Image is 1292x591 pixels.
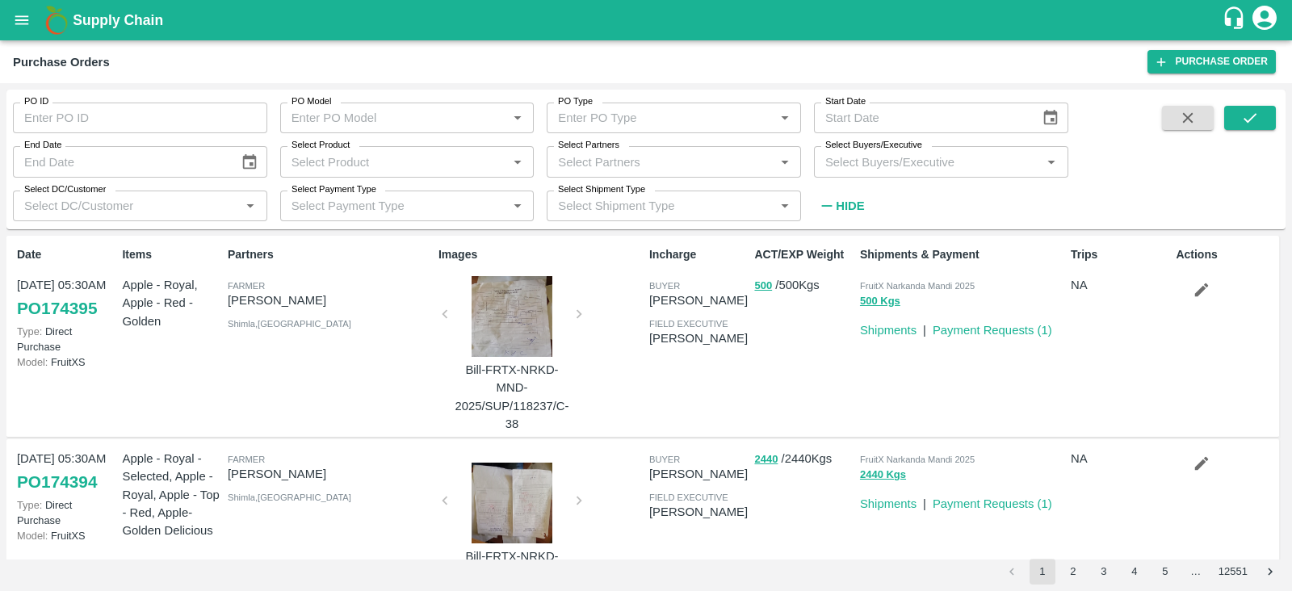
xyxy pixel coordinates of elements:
[774,195,795,216] button: Open
[1250,3,1279,37] div: account of current user
[17,324,115,354] p: Direct Purchase
[860,455,975,464] span: FruitX Narkanda Mandi 2025
[1152,559,1178,585] button: Go to page 5
[17,530,48,542] span: Model:
[228,455,265,464] span: Farmer
[1147,50,1276,73] a: Purchase Order
[649,319,728,329] span: field executive
[1071,450,1169,467] p: NA
[814,192,869,220] button: Hide
[17,499,42,511] span: Type:
[1041,152,1062,173] button: Open
[292,183,376,196] label: Select Payment Type
[552,151,770,172] input: Select Partners
[649,455,680,464] span: buyer
[860,292,900,311] button: 500 Kgs
[649,492,728,502] span: field executive
[1060,559,1086,585] button: Go to page 2
[774,107,795,128] button: Open
[836,199,864,212] strong: Hide
[825,95,866,108] label: Start Date
[754,450,853,468] p: / 2440 Kgs
[17,356,48,368] span: Model:
[451,361,573,433] p: Bill-FRTX-NRKD-MND-2025/SUP/118237/C-38
[17,497,115,528] p: Direct Purchase
[507,152,528,173] button: Open
[1122,559,1147,585] button: Go to page 4
[507,195,528,216] button: Open
[917,315,926,339] div: |
[13,103,267,133] input: Enter PO ID
[1214,559,1252,585] button: Go to page 12551
[649,281,680,291] span: buyer
[649,246,748,263] p: Incharge
[285,195,482,216] input: Select Payment Type
[860,281,975,291] span: FruitX Narkanda Mandi 2025
[17,450,115,467] p: [DATE] 05:30AM
[507,107,528,128] button: Open
[292,95,332,108] label: PO Model
[754,246,853,263] p: ACT/EXP Weight
[933,324,1052,337] a: Payment Requests (1)
[1071,276,1169,294] p: NA
[13,146,228,177] input: End Date
[73,12,163,28] b: Supply Chain
[40,4,73,36] img: logo
[1176,246,1274,263] p: Actions
[552,195,749,216] input: Select Shipment Type
[860,497,917,510] a: Shipments
[558,95,593,108] label: PO Type
[860,324,917,337] a: Shipments
[1071,246,1169,263] p: Trips
[122,246,220,263] p: Items
[814,103,1029,133] input: Start Date
[228,319,351,329] span: Shimla , [GEOGRAPHIC_DATA]
[17,467,97,497] a: PO174394
[228,291,432,309] p: [PERSON_NAME]
[552,107,770,128] input: Enter PO Type
[754,277,772,295] button: 500
[3,2,40,39] button: open drawer
[17,528,115,543] p: FruitXS
[234,147,265,178] button: Choose date
[1091,559,1117,585] button: Go to page 3
[17,246,115,263] p: Date
[1035,103,1066,133] button: Choose date
[285,151,503,172] input: Select Product
[122,276,220,330] p: Apple - Royal, Apple - Red - Golden
[819,151,1037,172] input: Select Buyers/Executive
[122,450,220,539] p: Apple - Royal - Selected, Apple - Royal, Apple - Top - Red, Apple- Golden Delicious
[649,503,748,521] p: [PERSON_NAME]
[240,195,261,216] button: Open
[754,276,853,295] p: / 500 Kgs
[558,183,645,196] label: Select Shipment Type
[13,52,110,73] div: Purchase Orders
[18,195,236,216] input: Select DC/Customer
[933,497,1052,510] a: Payment Requests (1)
[17,276,115,294] p: [DATE] 05:30AM
[649,329,748,347] p: [PERSON_NAME]
[774,152,795,173] button: Open
[73,9,1222,31] a: Supply Chain
[917,488,926,513] div: |
[24,95,48,108] label: PO ID
[1183,564,1209,580] div: …
[285,107,503,128] input: Enter PO Model
[17,325,42,337] span: Type:
[228,246,432,263] p: Partners
[649,291,748,309] p: [PERSON_NAME]
[1030,559,1055,585] button: page 1
[292,139,350,152] label: Select Product
[649,465,748,483] p: [PERSON_NAME]
[17,294,97,323] a: PO174395
[754,451,778,469] button: 2440
[1222,6,1250,35] div: customer-support
[228,465,432,483] p: [PERSON_NAME]
[24,183,106,196] label: Select DC/Customer
[438,246,643,263] p: Images
[17,354,115,370] p: FruitXS
[24,139,61,152] label: End Date
[558,139,619,152] label: Select Partners
[1257,559,1283,585] button: Go to next page
[228,492,351,502] span: Shimla , [GEOGRAPHIC_DATA]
